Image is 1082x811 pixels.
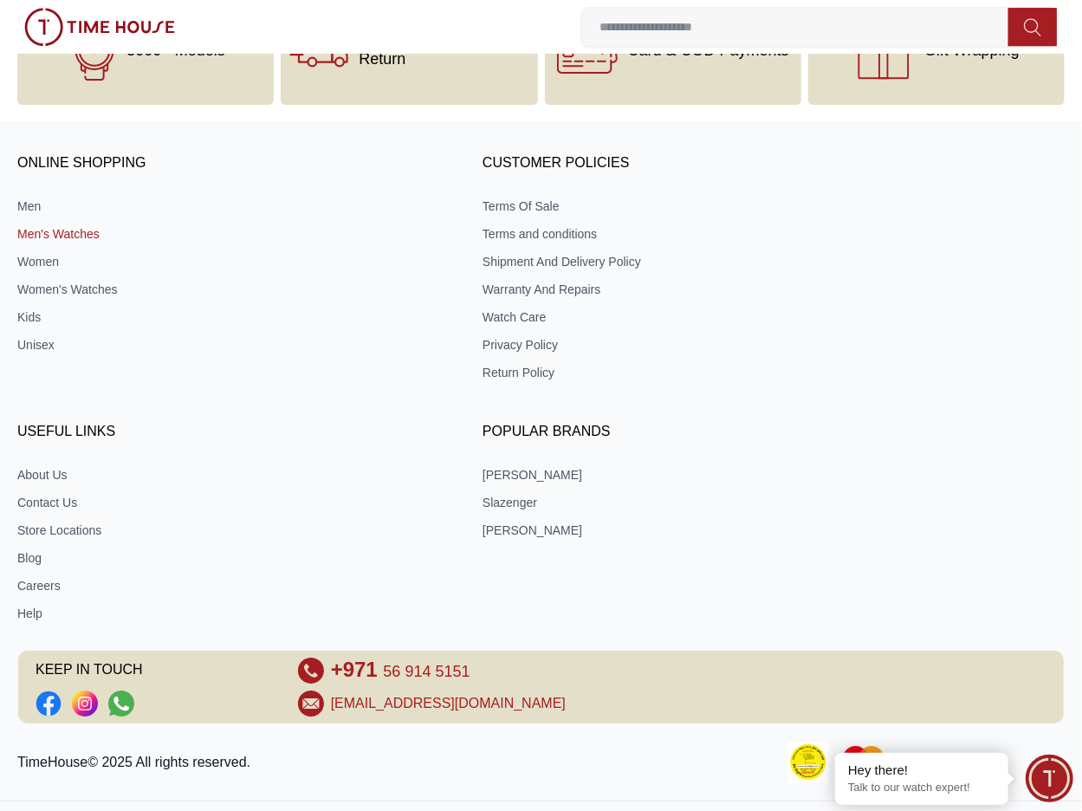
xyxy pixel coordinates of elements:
[72,691,98,717] a: Social Link
[483,466,910,483] a: [PERSON_NAME]
[24,8,175,46] img: ...
[483,308,910,326] a: Watch Care
[483,198,910,215] a: Terms Of Sale
[483,151,910,177] h3: CUSTOMER POLICIES
[848,762,995,779] div: Hey there!
[17,577,444,594] a: Careers
[17,522,444,539] a: Store Locations
[17,281,444,298] a: Women's Watches
[17,549,444,567] a: Blog
[17,198,444,215] a: Men
[108,691,134,717] a: Social Link
[483,419,910,445] h3: Popular Brands
[483,225,910,243] a: Terms and conditions
[843,746,884,778] img: Mastercard
[17,151,444,177] h3: ONLINE SHOPPING
[17,253,444,270] a: Women
[483,253,910,270] a: Shipment And Delivery Policy
[848,781,995,795] p: Talk to our watch expert!
[787,742,829,783] img: Consumer Payment
[17,336,444,354] a: Unisex
[17,494,444,511] a: Contact Us
[1009,756,1051,769] img: Tamara Payment
[483,336,910,354] a: Privacy Policy
[483,281,910,298] a: Warranty And Repairs
[483,364,910,381] a: Return Policy
[17,752,257,773] p: TimeHouse© 2025 All rights reserved.
[36,691,62,717] li: Facebook
[331,693,566,714] a: [EMAIL_ADDRESS][DOMAIN_NAME]
[1026,755,1073,802] div: Chat Widget
[483,494,910,511] a: Slazenger
[383,663,470,680] span: 56 914 5151
[331,658,470,684] a: +971 56 914 5151
[17,225,444,243] a: Men's Watches
[483,522,910,539] a: [PERSON_NAME]
[36,691,62,717] a: Social Link
[17,605,444,622] a: Help
[17,308,444,326] a: Kids
[17,419,444,445] h3: USEFUL LINKS
[36,658,260,684] span: KEEP IN TOUCH
[17,466,444,483] a: About Us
